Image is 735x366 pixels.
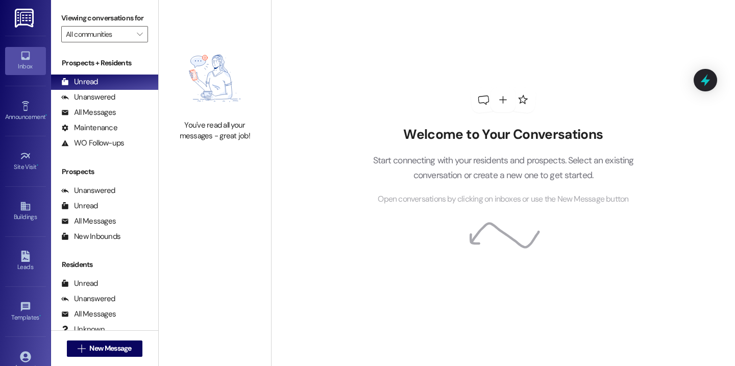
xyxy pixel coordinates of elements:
[61,294,115,304] div: Unanswered
[45,112,47,119] span: •
[357,127,649,143] h2: Welcome to Your Conversations
[39,312,41,320] span: •
[5,148,46,175] a: Site Visit •
[61,123,117,133] div: Maintenance
[61,231,120,242] div: New Inbounds
[61,216,116,227] div: All Messages
[5,248,46,275] a: Leads
[61,185,115,196] div: Unanswered
[61,10,148,26] label: Viewing conversations for
[66,26,132,42] input: All communities
[61,138,124,149] div: WO Follow-ups
[61,309,116,320] div: All Messages
[51,58,158,68] div: Prospects + Residents
[61,324,105,335] div: Unknown
[15,9,36,28] img: ResiDesk Logo
[61,77,98,87] div: Unread
[51,166,158,177] div: Prospects
[61,278,98,289] div: Unread
[170,120,260,142] div: You've read all your messages - great job!
[137,30,142,38] i: 
[61,107,116,118] div: All Messages
[61,92,115,103] div: Unanswered
[5,298,46,326] a: Templates •
[61,201,98,211] div: Unread
[67,340,142,357] button: New Message
[5,47,46,75] a: Inbox
[89,343,131,354] span: New Message
[357,153,649,182] p: Start connecting with your residents and prospects. Select an existing conversation or create a n...
[170,41,260,114] img: empty-state
[51,259,158,270] div: Residents
[78,345,85,353] i: 
[5,198,46,225] a: Buildings
[378,193,628,206] span: Open conversations by clicking on inboxes or use the New Message button
[37,162,38,169] span: •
